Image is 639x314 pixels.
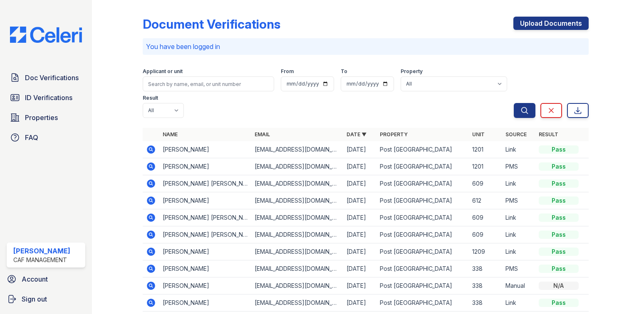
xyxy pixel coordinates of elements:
div: Pass [539,179,579,188]
td: Post [GEOGRAPHIC_DATA] [376,141,468,158]
td: [EMAIL_ADDRESS][DOMAIN_NAME] [251,158,343,175]
td: 338 [469,277,502,294]
a: Upload Documents [513,17,589,30]
td: [EMAIL_ADDRESS][DOMAIN_NAME] [251,226,343,243]
td: 338 [469,260,502,277]
td: [DATE] [343,260,376,277]
td: PMS [502,158,535,175]
td: [DATE] [343,277,376,294]
td: Link [502,175,535,192]
span: Sign out [22,294,47,304]
div: Pass [539,196,579,205]
a: Source [505,131,527,137]
td: Post [GEOGRAPHIC_DATA] [376,294,468,312]
a: Property [380,131,408,137]
td: [EMAIL_ADDRESS][DOMAIN_NAME] [251,192,343,209]
td: Link [502,243,535,260]
td: [DATE] [343,209,376,226]
td: [DATE] [343,294,376,312]
p: You have been logged in [146,42,585,52]
td: [PERSON_NAME] [PERSON_NAME] [159,175,251,192]
a: FAQ [7,129,85,146]
div: Pass [539,145,579,154]
div: Pass [539,213,579,222]
span: ID Verifications [25,93,72,103]
td: Post [GEOGRAPHIC_DATA] [376,260,468,277]
td: [DATE] [343,175,376,192]
a: Sign out [3,291,89,307]
td: Link [502,294,535,312]
td: [EMAIL_ADDRESS][DOMAIN_NAME] [251,294,343,312]
td: 1209 [469,243,502,260]
span: Account [22,274,48,284]
div: Document Verifications [143,17,280,32]
div: Pass [539,248,579,256]
td: [DATE] [343,192,376,209]
td: [EMAIL_ADDRESS][DOMAIN_NAME] [251,260,343,277]
span: FAQ [25,132,38,142]
a: Unit [472,131,485,137]
td: 338 [469,294,502,312]
label: To [341,68,347,75]
td: Link [502,209,535,226]
td: Link [502,141,535,158]
label: From [281,68,294,75]
a: Result [539,131,558,137]
td: Post [GEOGRAPHIC_DATA] [376,209,468,226]
td: PMS [502,192,535,209]
td: [DATE] [343,141,376,158]
a: Date ▼ [347,131,367,137]
td: Post [GEOGRAPHIC_DATA] [376,158,468,175]
td: Link [502,226,535,243]
td: Post [GEOGRAPHIC_DATA] [376,243,468,260]
div: Pass [539,231,579,239]
td: 609 [469,209,502,226]
div: [PERSON_NAME] [13,246,70,256]
div: Pass [539,162,579,171]
div: Pass [539,299,579,307]
td: [EMAIL_ADDRESS][DOMAIN_NAME] [251,243,343,260]
label: Applicant or unit [143,68,183,75]
input: Search by name, email, or unit number [143,76,274,91]
label: Result [143,95,158,101]
td: 612 [469,192,502,209]
td: [EMAIL_ADDRESS][DOMAIN_NAME] [251,209,343,226]
td: Post [GEOGRAPHIC_DATA] [376,226,468,243]
a: Account [3,271,89,287]
td: [PERSON_NAME] [159,243,251,260]
td: [PERSON_NAME] [PERSON_NAME] [159,226,251,243]
td: [EMAIL_ADDRESS][DOMAIN_NAME] [251,175,343,192]
a: Properties [7,109,85,126]
td: [EMAIL_ADDRESS][DOMAIN_NAME] [251,277,343,294]
a: Email [255,131,270,137]
div: N/A [539,282,579,290]
td: [DATE] [343,226,376,243]
td: 1201 [469,158,502,175]
td: [PERSON_NAME] [159,158,251,175]
div: Pass [539,265,579,273]
td: [EMAIL_ADDRESS][DOMAIN_NAME] [251,141,343,158]
span: Doc Verifications [25,73,79,83]
td: PMS [502,260,535,277]
td: [PERSON_NAME] [159,192,251,209]
td: 609 [469,226,502,243]
a: Name [163,131,178,137]
td: [PERSON_NAME] [159,277,251,294]
label: Property [401,68,423,75]
span: Properties [25,113,58,123]
td: Post [GEOGRAPHIC_DATA] [376,277,468,294]
td: [PERSON_NAME] [PERSON_NAME] [159,209,251,226]
td: Manual [502,277,535,294]
td: 1201 [469,141,502,158]
a: ID Verifications [7,89,85,106]
td: 609 [469,175,502,192]
img: CE_Logo_Blue-a8612792a0a2168367f1c8372b55b34899dd931a85d93a1a3d3e32e68fde9ad4.png [3,27,89,43]
td: [DATE] [343,243,376,260]
td: [PERSON_NAME] [159,260,251,277]
td: [PERSON_NAME] [159,141,251,158]
td: [DATE] [343,158,376,175]
td: Post [GEOGRAPHIC_DATA] [376,192,468,209]
td: Post [GEOGRAPHIC_DATA] [376,175,468,192]
a: Doc Verifications [7,69,85,86]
